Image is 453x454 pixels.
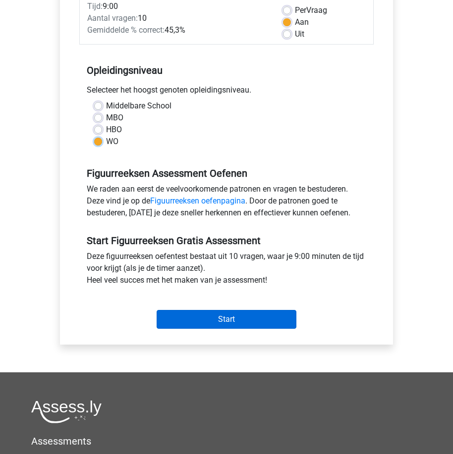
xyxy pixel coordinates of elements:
span: Aantal vragen: [87,13,138,23]
div: Selecteer het hoogst genoten opleidingsniveau. [79,84,374,100]
h5: Assessments [31,435,422,447]
div: 10 [80,12,276,24]
h5: Start Figuurreeksen Gratis Assessment [87,235,366,247]
span: Gemiddelde % correct: [87,25,165,35]
div: 9:00 [80,0,276,12]
h5: Opleidingsniveau [87,60,366,80]
h5: Figuurreeksen Assessment Oefenen [87,167,366,179]
a: Figuurreeksen oefenpagina [150,196,245,205]
label: Vraag [295,4,327,16]
span: Tijd: [87,1,103,11]
label: Aan [295,16,309,28]
div: Deze figuurreeksen oefentest bestaat uit 10 vragen, waar je 9:00 minuten de tijd voor krijgt (als... [79,251,374,290]
label: Uit [295,28,304,40]
input: Start [157,310,296,329]
label: HBO [106,124,122,136]
div: 45,3% [80,24,276,36]
img: Assessly logo [31,400,102,423]
span: Per [295,5,306,15]
label: MBO [106,112,123,124]
label: Middelbare School [106,100,171,112]
div: We raden aan eerst de veelvoorkomende patronen en vragen te bestuderen. Deze vind je op de . Door... [79,183,374,223]
label: WO [106,136,118,148]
